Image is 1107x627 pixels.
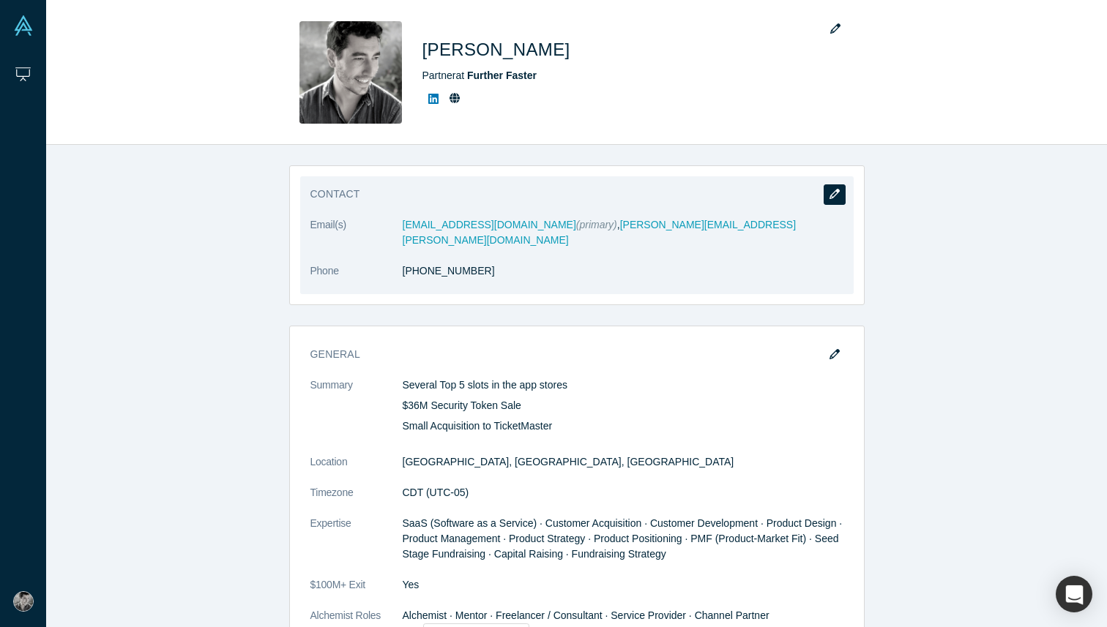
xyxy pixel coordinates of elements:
h3: Contact [310,187,823,202]
img: Alchemist Vault Logo [13,15,34,36]
dt: Expertise [310,516,403,577]
h1: [PERSON_NAME] [422,37,570,63]
dt: Location [310,454,403,485]
img: Nick McEvily's Account [13,591,34,612]
p: $36M Security Token Sale [403,398,843,413]
dt: Timezone [310,485,403,516]
dt: Phone [310,263,403,294]
p: Several Top 5 slots in the app stores [403,378,843,393]
a: [EMAIL_ADDRESS][DOMAIN_NAME] [403,219,576,230]
dt: Summary [310,378,403,454]
span: (primary) [576,219,617,230]
dd: CDT (UTC-05) [403,485,843,500]
dd: Yes [403,577,843,593]
span: SaaS (Software as a Service) · Customer Acquisition · Customer Development · Product Design · Pro... [403,517,843,560]
h3: General [310,347,823,362]
img: Nick McEvily's Profile Image [299,21,402,124]
a: Further Faster [467,70,537,81]
span: Partner at [422,70,537,81]
dd: , [403,217,843,248]
dt: $100M+ Exit [310,577,403,608]
p: Small Acquisition to TicketMaster [403,418,843,434]
a: [PHONE_NUMBER] [403,265,495,277]
dt: Email(s) [310,217,403,263]
dd: [GEOGRAPHIC_DATA], [GEOGRAPHIC_DATA], [GEOGRAPHIC_DATA] [403,454,843,470]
